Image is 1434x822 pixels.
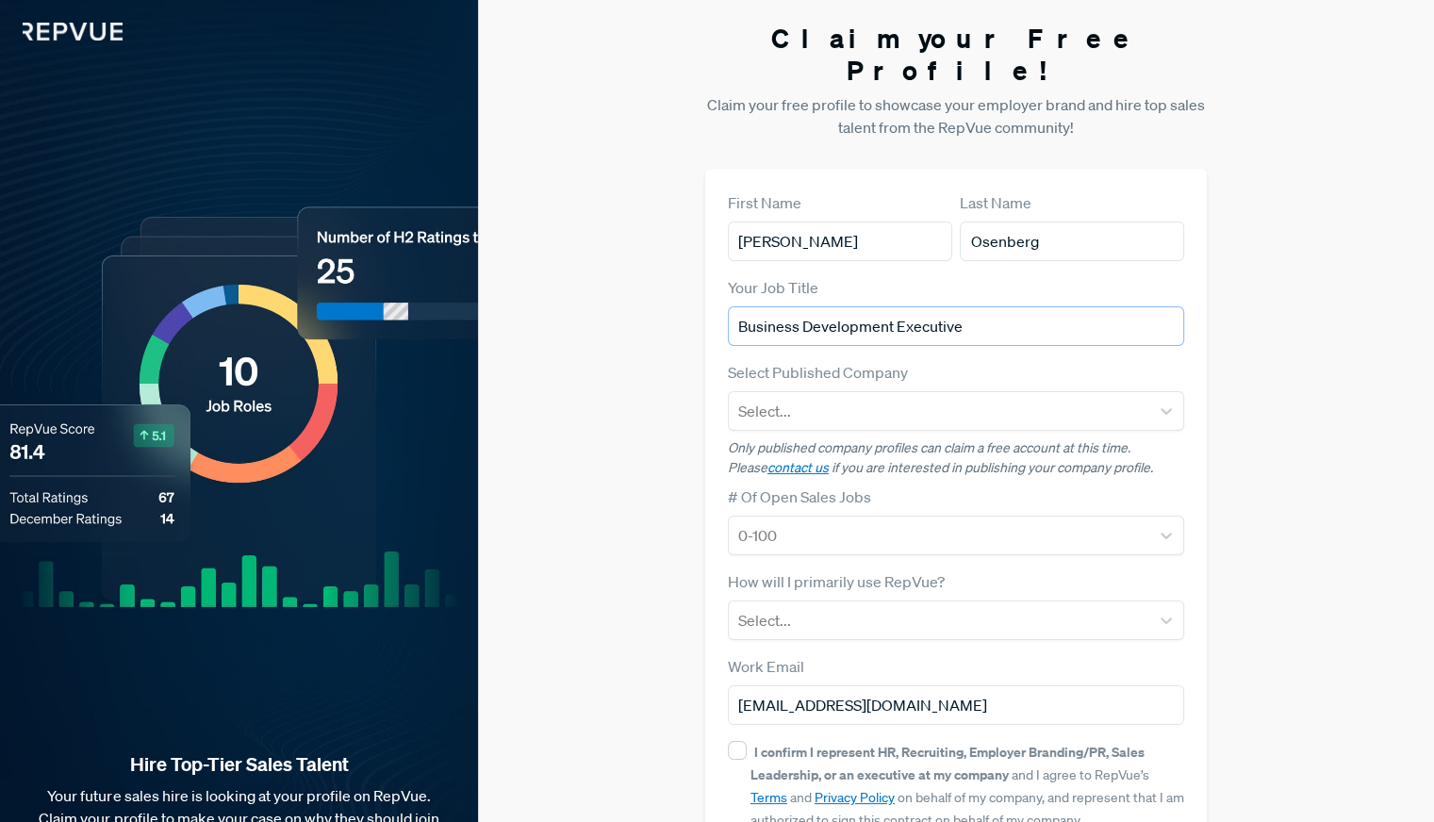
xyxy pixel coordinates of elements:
[728,222,952,261] input: First Name
[705,23,1207,86] h3: Claim your Free Profile!
[728,570,945,593] label: How will I primarily use RepVue?
[705,93,1207,139] p: Claim your free profile to showcase your employer brand and hire top sales talent from the RepVue...
[960,191,1031,214] label: Last Name
[815,789,895,806] a: Privacy Policy
[750,743,1145,783] strong: I confirm I represent HR, Recruiting, Employer Branding/PR, Sales Leadership, or an executive at ...
[728,685,1184,725] input: Email
[728,361,908,384] label: Select Published Company
[728,276,818,299] label: Your Job Title
[728,438,1184,478] p: Only published company profiles can claim a free account at this time. Please if you are interest...
[960,222,1184,261] input: Last Name
[767,459,829,476] a: contact us
[728,655,804,678] label: Work Email
[728,191,801,214] label: First Name
[728,306,1184,346] input: Title
[750,789,787,806] a: Terms
[30,752,448,777] strong: Hire Top-Tier Sales Talent
[728,485,871,508] label: # Of Open Sales Jobs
